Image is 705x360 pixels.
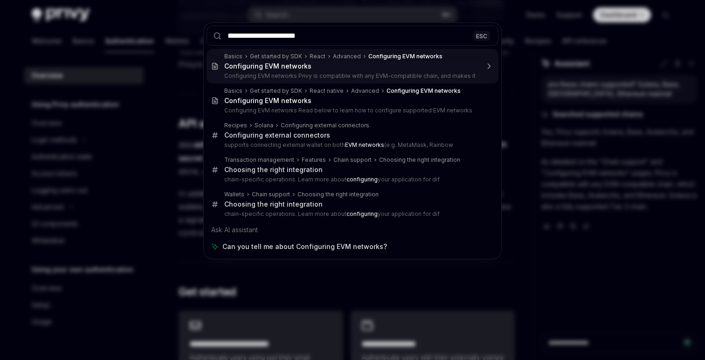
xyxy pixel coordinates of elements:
b: Configuring EVM networks [224,62,311,70]
div: Get started by SDK [250,53,302,60]
div: React native [310,87,344,95]
div: Wallets [224,191,244,198]
div: Choosing the right integration [379,156,460,164]
div: Chain support [252,191,290,198]
div: Ask AI assistant [207,222,498,238]
p: chain-specific operations. Learn more about your application for dif [224,176,479,183]
p: chain-specific operations. Learn more about your application for dif [224,210,479,218]
div: Basics [224,53,242,60]
div: Advanced [333,53,361,60]
div: Choosing the right integration [297,191,379,198]
b: configuring [346,176,378,183]
b: configuring [346,210,378,217]
p: Configuring EVM networks Read below to learn how to configure supported EVM networks [224,107,479,114]
b: Configuring EVM networks [224,97,311,104]
div: Transaction management [224,156,294,164]
b: Configuring EVM networks [387,87,461,94]
div: Choosing the right integration [224,200,323,208]
p: Configuring EVM networks Privy is compatible with any EVM-compatible chain, and makes it [224,72,479,80]
div: Choosing the right integration [224,166,323,174]
div: Basics [224,87,242,95]
div: ESC [473,31,490,41]
p: supports connecting external wallet on both (e.g. MetaMask, Rainbow [224,141,479,149]
div: Chain support [333,156,372,164]
div: Features [302,156,326,164]
div: Get started by SDK [250,87,302,95]
div: Configuring external connectors [281,122,369,129]
b: EVM networks [345,141,384,148]
div: Advanced [351,87,379,95]
div: Solana [255,122,273,129]
div: Configuring external connectors [224,131,330,139]
span: Can you tell me about Configuring EVM networks? [222,242,387,251]
b: Configuring EVM networks [368,53,442,60]
div: Recipes [224,122,247,129]
div: React [310,53,325,60]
